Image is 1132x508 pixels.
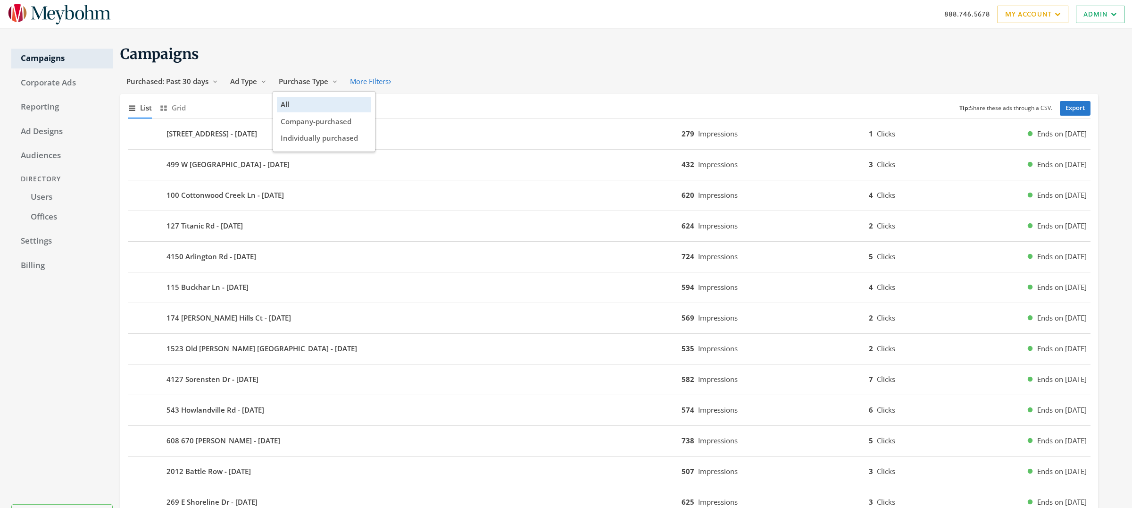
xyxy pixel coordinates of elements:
[682,129,694,138] b: 279
[869,190,873,200] b: 4
[344,73,397,90] button: More Filters
[11,146,113,166] a: Audiences
[682,282,694,292] b: 594
[128,184,1090,207] button: 100 Cottonwood Creek Ln - [DATE]620Impressions4ClicksEnds on [DATE]
[877,129,895,138] span: Clicks
[277,131,371,145] button: Individually purchased
[877,344,895,353] span: Clicks
[682,374,694,384] b: 582
[698,252,738,261] span: Impressions
[698,344,738,353] span: Impressions
[869,252,873,261] b: 5
[277,114,371,129] button: Company-purchased
[877,221,895,230] span: Clicks
[682,466,694,476] b: 507
[877,160,895,169] span: Clicks
[1037,374,1087,385] span: Ends on [DATE]
[11,122,113,142] a: Ad Designs
[126,76,208,86] span: Purchased: Past 30 days
[869,282,873,292] b: 4
[1076,6,1124,23] a: Admin
[128,276,1090,299] button: 115 Buckhar Ln - [DATE]594Impressions4ClicksEnds on [DATE]
[682,344,694,353] b: 535
[21,207,113,227] a: Offices
[682,252,694,261] b: 724
[166,220,243,231] b: 127 Titanic Rd - [DATE]
[279,76,328,86] span: Purchase Type
[1037,343,1087,354] span: Ends on [DATE]
[682,160,694,169] b: 432
[273,91,375,152] div: Purchase Type
[128,338,1090,360] button: 1523 Old [PERSON_NAME] [GEOGRAPHIC_DATA] - [DATE]535Impressions2ClicksEnds on [DATE]
[128,246,1090,268] button: 4150 Arlington Rd - [DATE]724Impressions5ClicksEnds on [DATE]
[128,123,1090,145] button: [STREET_ADDRESS] - [DATE]279Impressions1ClicksEnds on [DATE]
[120,45,199,63] span: Campaigns
[698,282,738,292] span: Impressions
[166,251,256,262] b: 4150 Arlington Rd - [DATE]
[877,436,895,445] span: Clicks
[869,497,873,507] b: 3
[959,104,970,112] b: Tip:
[1037,190,1087,201] span: Ends on [DATE]
[273,73,344,90] button: Purchase Type
[128,430,1090,452] button: 608 670 [PERSON_NAME] - [DATE]738Impressions5ClicksEnds on [DATE]
[869,344,873,353] b: 2
[869,466,873,476] b: 3
[128,153,1090,176] button: 499 W [GEOGRAPHIC_DATA] - [DATE]432Impressions3ClicksEnds on [DATE]
[698,221,738,230] span: Impressions
[1037,159,1087,170] span: Ends on [DATE]
[877,252,895,261] span: Clicks
[869,313,873,322] b: 2
[682,221,694,230] b: 624
[682,436,694,445] b: 738
[11,49,113,68] a: Campaigns
[698,466,738,476] span: Impressions
[698,129,738,138] span: Impressions
[869,160,873,169] b: 3
[698,374,738,384] span: Impressions
[1037,220,1087,231] span: Ends on [DATE]
[166,497,258,508] b: 269 E Shoreline Dr - [DATE]
[128,368,1090,391] button: 4127 Sorensten Dr - [DATE]582Impressions7ClicksEnds on [DATE]
[869,405,873,415] b: 6
[11,73,113,93] a: Corporate Ads
[698,436,738,445] span: Impressions
[998,6,1068,23] a: My Account
[166,313,291,323] b: 174 [PERSON_NAME] Hills Ct - [DATE]
[281,117,351,126] span: Company-purchased
[1037,128,1087,139] span: Ends on [DATE]
[11,231,113,251] a: Settings
[682,313,694,322] b: 569
[11,256,113,276] a: Billing
[1037,313,1087,323] span: Ends on [DATE]
[230,76,257,86] span: Ad Type
[8,3,111,25] img: Adwerx
[869,129,873,138] b: 1
[944,9,990,19] a: 888.746.5678
[128,215,1090,237] button: 127 Titanic Rd - [DATE]624Impressions2ClicksEnds on [DATE]
[698,190,738,200] span: Impressions
[140,102,152,113] span: List
[877,466,895,476] span: Clicks
[159,98,186,118] button: Grid
[128,399,1090,422] button: 543 Howlandville Rd - [DATE]574Impressions6ClicksEnds on [DATE]
[166,466,251,477] b: 2012 Battle Row - [DATE]
[166,374,258,385] b: 4127 Sorensten Dr - [DATE]
[959,104,1052,113] small: Share these ads through a CSV.
[869,221,873,230] b: 2
[21,187,113,207] a: Users
[281,100,289,109] span: All
[172,102,186,113] span: Grid
[224,73,273,90] button: Ad Type
[166,128,257,139] b: [STREET_ADDRESS] - [DATE]
[1037,251,1087,262] span: Ends on [DATE]
[128,460,1090,483] button: 2012 Battle Row - [DATE]507Impressions3ClicksEnds on [DATE]
[166,343,357,354] b: 1523 Old [PERSON_NAME] [GEOGRAPHIC_DATA] - [DATE]
[682,405,694,415] b: 574
[698,160,738,169] span: Impressions
[11,97,113,117] a: Reporting
[877,282,895,292] span: Clicks
[698,405,738,415] span: Impressions
[877,374,895,384] span: Clicks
